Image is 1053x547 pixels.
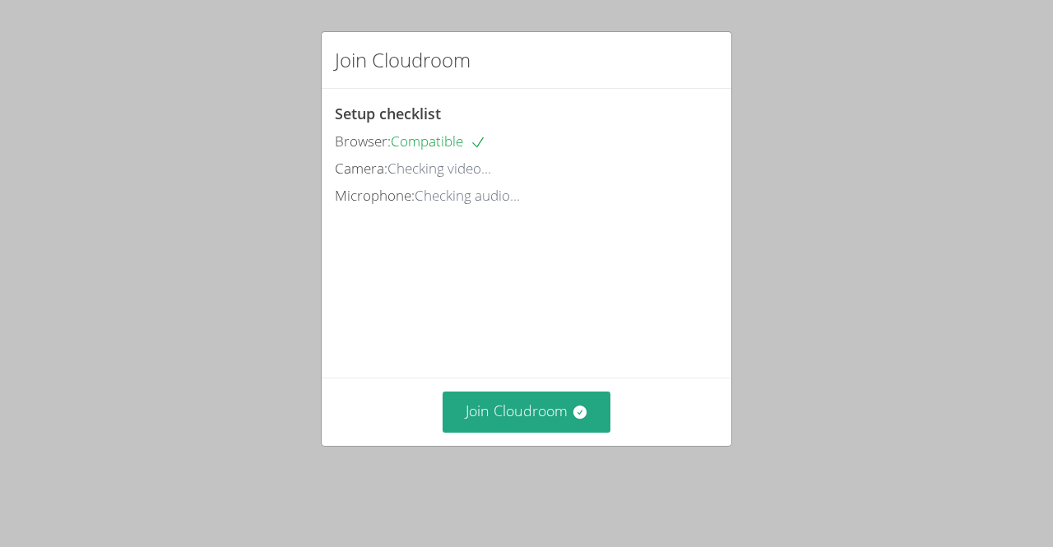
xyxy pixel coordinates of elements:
[335,132,391,151] span: Browser:
[443,392,611,432] button: Join Cloudroom
[415,186,520,205] span: Checking audio...
[387,159,491,178] span: Checking video...
[335,45,471,75] h2: Join Cloudroom
[335,104,441,123] span: Setup checklist
[391,132,486,151] span: Compatible
[335,159,387,178] span: Camera:
[335,186,415,205] span: Microphone:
